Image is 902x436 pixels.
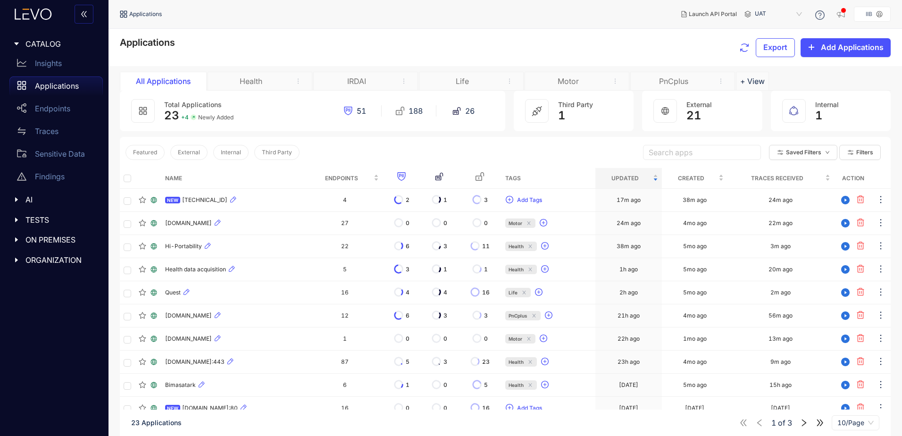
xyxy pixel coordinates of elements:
span: 21 [686,109,702,122]
button: Internal [213,145,249,160]
span: caret-right [13,236,20,243]
span: close [527,267,534,272]
a: Applications [9,76,103,99]
span: Motor [509,334,522,344]
th: Traces Received [727,168,834,189]
span: Third Party [558,101,593,109]
span: plus-circle [541,358,549,366]
div: 38m ago [683,197,707,203]
button: play-circle [838,262,853,277]
a: Findings [9,167,103,190]
span: Traces Received [731,173,823,184]
span: warning [17,172,26,181]
span: plus-circle [541,381,549,389]
span: 3 [443,243,447,250]
span: Health data acquisition [165,266,226,273]
span: NEW [165,197,180,203]
div: ORGANIZATION [6,250,103,270]
span: External [178,149,200,156]
span: [DOMAIN_NAME]:443 [165,359,225,365]
span: close [527,360,534,364]
span: close [521,290,527,295]
div: 22h ago [618,335,640,342]
span: star [139,196,146,204]
p: Sensitive Data [35,150,85,158]
span: AI [25,195,95,204]
span: 16 [482,289,490,296]
span: ellipsis [876,310,885,321]
span: 1 [771,419,776,427]
span: more [295,78,301,84]
button: play-circle [838,239,853,254]
span: caret-right [13,41,20,47]
span: 6 [406,243,409,250]
button: play-circle [838,377,853,393]
td: 5 [307,258,383,281]
button: play-circle [838,354,853,369]
span: Export [763,43,787,51]
button: plus-circle [544,308,557,323]
span: caret-right [13,196,20,203]
span: close [527,244,534,249]
span: double-right [816,419,824,427]
span: 11 [482,243,490,250]
a: Insights [9,54,103,76]
span: plus-circle [540,219,547,227]
span: Bimasatark [165,382,196,388]
span: [DOMAIN_NAME]:80 [182,405,238,411]
span: 5 [484,382,488,388]
button: Filters [839,145,881,160]
td: 4 [307,189,383,212]
span: 0 [443,220,447,226]
span: star [139,312,146,319]
span: PnCplus [509,311,527,320]
div: TESTS [6,210,103,230]
td: 22 [307,235,383,258]
div: [DATE] [619,382,638,388]
span: TESTS [25,216,95,224]
button: ellipsis [876,285,886,300]
span: [TECHNICAL_ID] [182,197,227,203]
span: double-left [80,10,88,19]
span: Motor [509,218,522,228]
span: Newly Added [198,114,234,121]
button: plus-circleAdd Tags [505,193,543,208]
span: 4 [443,289,447,296]
div: [DATE] [771,405,790,411]
td: 27 [307,212,383,235]
th: Name [161,168,307,189]
span: [DOMAIN_NAME] [165,220,212,226]
div: 23h ago [618,359,640,365]
span: Health [509,242,524,251]
span: + 4 [181,114,189,121]
span: more [718,78,724,84]
button: play-circle [838,285,853,300]
div: 24m ago [768,197,793,203]
span: External [686,101,712,109]
span: 0 [406,405,409,411]
span: Add Tags [517,197,542,203]
span: play-circle [838,265,852,274]
button: remove [501,77,518,85]
div: 17m ago [617,197,641,203]
span: Quest [165,289,181,296]
span: 5 [406,359,409,365]
span: close [531,313,537,318]
span: ORGANIZATION [25,256,95,264]
span: Total Applications [164,101,222,109]
span: close [527,383,534,387]
div: [DATE] [685,405,704,411]
span: Featured [133,149,157,156]
button: remove [396,77,412,85]
button: play-circle [838,216,853,231]
div: Motor [533,77,603,85]
span: Launch API Portal [689,11,737,17]
td: 16 [307,397,383,420]
button: External [170,145,208,160]
span: 51 [357,107,366,115]
span: play-circle [838,311,852,320]
span: plus-circle [541,265,549,274]
span: ellipsis [876,380,885,391]
span: plus-circle [535,288,543,297]
a: Endpoints [9,99,103,122]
